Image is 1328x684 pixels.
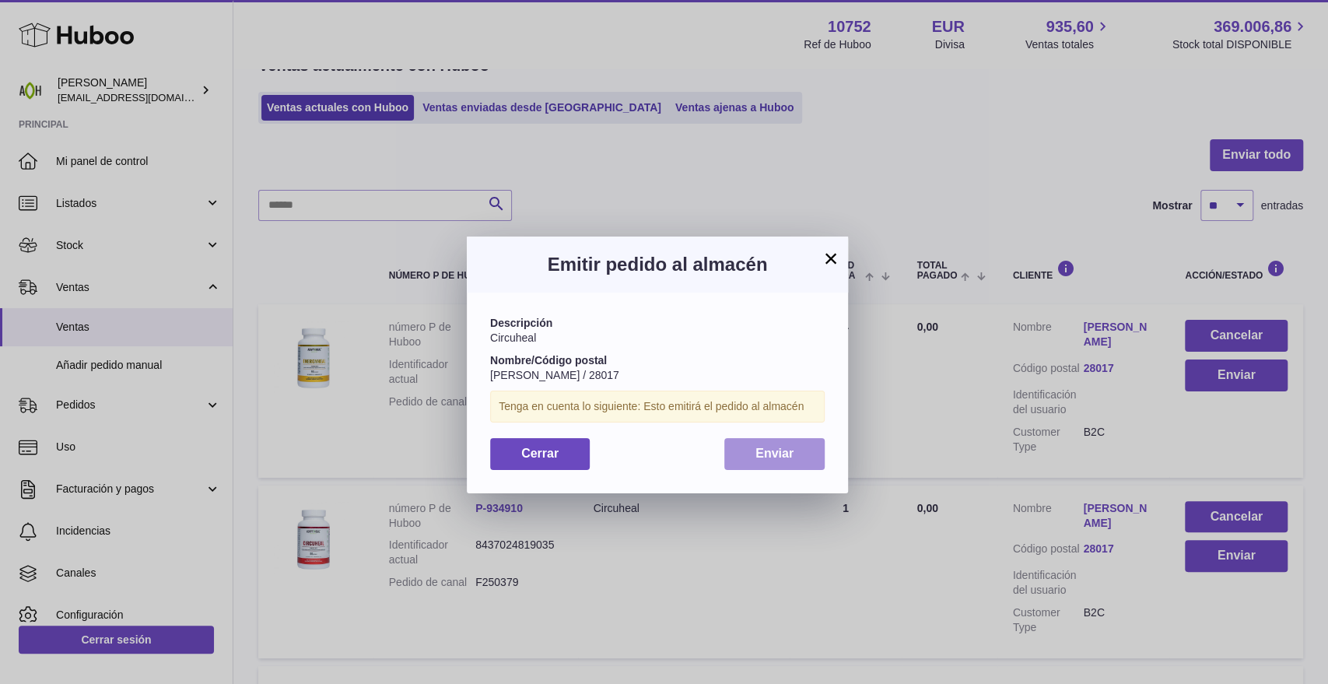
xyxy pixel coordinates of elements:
span: Cerrar [521,447,559,460]
strong: Nombre/Código postal [490,354,607,367]
div: Tenga en cuenta lo siguiente: Esto emitirá el pedido al almacén [490,391,825,423]
strong: Descripción [490,317,552,329]
h3: Emitir pedido al almacén [490,252,825,277]
button: Cerrar [490,438,590,470]
button: × [822,249,840,268]
button: Enviar [724,438,825,470]
span: Enviar [755,447,794,460]
span: Circuheal [490,331,536,344]
span: [PERSON_NAME] / 28017 [490,369,619,381]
